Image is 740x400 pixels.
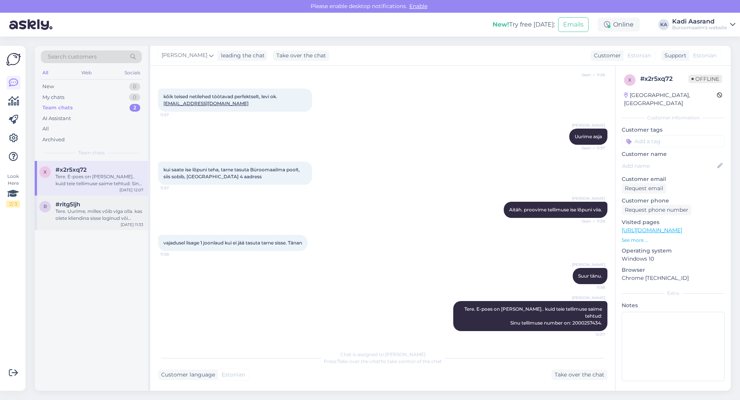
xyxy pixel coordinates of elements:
span: Offline [688,75,722,83]
span: [PERSON_NAME] [161,51,207,60]
div: AI Assistant [42,115,71,122]
p: Windows 10 [622,255,725,263]
div: Support [661,52,686,60]
div: # x2r5xq72 [640,74,688,84]
img: Askly Logo [6,52,21,67]
a: Kadi AasrandBüroomaailm's website [672,18,735,31]
span: Estonian [222,371,245,379]
div: Tere. E-poes on [PERSON_NAME].. kuid teie tellimuse saime tehtud: Sinu tellimuse number on: 20002... [55,173,143,187]
span: kui saate ise lõpuni teha, tarne tasuta Büroomaailma poolt, siis sobib, [GEOGRAPHIC_DATA] 4 aadress [163,167,301,179]
i: 'Take over the chat' [336,358,381,364]
input: Add a tag [622,136,725,147]
div: Kadi Aasrand [672,18,727,25]
div: All [41,68,50,78]
div: [DATE] 11:33 [121,222,143,228]
span: Seen ✓ 11:56 [576,72,605,78]
div: 2 / 3 [6,201,20,208]
span: [PERSON_NAME] [572,295,605,301]
span: 11:58 [576,285,605,290]
a: [URL][DOMAIN_NAME] [622,227,682,234]
div: Take over the chat [552,370,607,380]
div: Take over the chat [273,50,329,61]
a: [EMAIL_ADDRESS][DOMAIN_NAME] [163,100,249,106]
p: Customer tags [622,126,725,134]
div: Büroomaailm's website [672,25,727,31]
p: Notes [622,301,725,310]
span: Suur tänu. [578,273,602,279]
div: Online [598,18,640,32]
b: New! [493,21,509,28]
div: [GEOGRAPHIC_DATA], [GEOGRAPHIC_DATA] [624,91,717,107]
span: r [44,204,47,209]
div: KA [658,19,669,30]
div: 2 [129,104,140,112]
span: 11:58 [160,251,189,257]
div: Customer information [622,114,725,121]
div: Team chats [42,104,73,112]
span: Press to take control of the chat [324,358,442,364]
span: Chat is assigned to [PERSON_NAME] [340,351,425,357]
div: Extra [622,290,725,297]
span: Seen ✓ 11:58 [576,218,605,224]
span: x [628,77,631,83]
div: Customer [591,52,621,60]
span: Tere. E-poes on [PERSON_NAME].. kuid teie tellimuse saime tehtud: Sinu tellimuse number on: 20002... [464,306,603,326]
div: Try free [DATE]: [493,20,555,29]
span: Estonian [627,52,651,60]
div: Archived [42,136,65,144]
p: Customer name [622,150,725,158]
span: Estonian [693,52,716,60]
div: 0 [129,83,140,90]
p: Chrome [TECHNICAL_ID] [622,274,725,282]
p: Visited pages [622,218,725,226]
div: Socials [123,68,142,78]
div: New [42,83,54,90]
span: 11:57 [160,112,189,118]
p: Browser [622,266,725,274]
span: Seen ✓ 11:57 [576,145,605,151]
span: Team chats [78,149,105,156]
div: Tere. Uurime, milles võib viga olla. kas olete kliendina sisse loginud või külalisena? [55,208,143,222]
span: #ritg5ljh [55,201,80,208]
div: All [42,125,49,133]
p: Operating system [622,247,725,255]
span: 12:07 [576,331,605,337]
button: Emails [558,17,589,32]
div: Web [80,68,93,78]
span: 11:57 [160,185,189,191]
span: vajadusel lisage 1 joonlaud kui ei jää tasuta tarne sisse. Tänan [163,240,302,246]
input: Add name [622,162,716,170]
span: Aitäh. proovime tellimuse ise lõpuni viia. [509,207,602,213]
div: Customer language [158,371,215,379]
span: x [44,169,47,175]
span: #x2r5xq72 [55,166,87,173]
div: 0 [129,94,140,101]
div: Request email [622,183,666,194]
span: Search customers [48,53,97,61]
div: leading the chat [218,52,265,60]
p: See more ... [622,237,725,244]
span: Enable [407,3,430,10]
span: [PERSON_NAME] [572,122,605,128]
div: Look Here [6,173,20,208]
p: Customer email [622,175,725,183]
span: kõik teised netilehed töötavad perfektselt, levi ok. [163,94,277,106]
span: Uurime asja [575,134,602,139]
div: My chats [42,94,64,101]
p: Customer phone [622,197,725,205]
span: [PERSON_NAME] [572,196,605,201]
span: [PERSON_NAME] [572,262,605,268]
div: Request phone number [622,205,691,215]
div: [DATE] 12:07 [119,187,143,193]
